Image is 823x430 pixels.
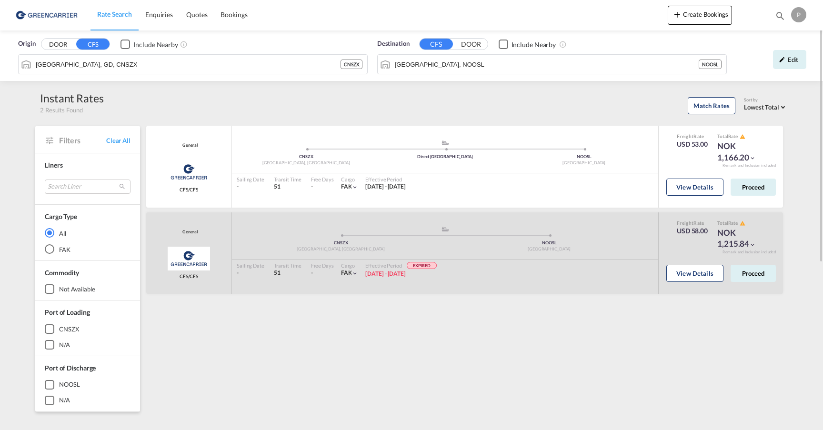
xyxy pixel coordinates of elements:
[395,57,699,71] input: Search by Port
[365,262,437,270] div: Effective Period
[341,60,362,69] div: CNSZX
[59,340,70,349] div: N/A
[666,265,723,282] button: View Details
[668,6,732,25] button: icon-plus 400-fgCreate Bookings
[445,246,654,252] div: [GEOGRAPHIC_DATA]
[168,247,210,270] img: Greencarrier Consolidators
[749,155,756,161] md-icon: icon-chevron-down
[45,340,130,350] md-checkbox: N/A
[744,103,779,111] span: Lowest Total
[59,325,79,333] div: CNSZX
[341,183,352,190] span: FAK
[559,40,567,48] md-icon: Unchecked: Ignores neighbouring ports when fetching rates.Checked : Includes neighbouring ports w...
[365,270,406,278] div: 20 Aug 2025 - 14 Sep 2025
[791,7,806,22] div: P
[666,179,723,196] button: View Details
[40,90,104,106] div: Instant Rates
[365,270,406,277] span: [DATE] - [DATE]
[688,97,735,114] button: Match Rates
[59,396,70,404] div: N/A
[180,273,198,280] span: CFS/CFS
[40,106,83,114] span: 2 Results Found
[341,269,352,276] span: FAK
[499,39,556,49] md-checkbox: Checkbox No Ink
[274,176,301,183] div: Transit Time
[19,55,367,74] md-input-container: Shenzhen, GD, CNSZX
[45,308,90,316] span: Port of Loading
[237,160,376,166] div: [GEOGRAPHIC_DATA], [GEOGRAPHIC_DATA]
[45,396,130,405] md-checkbox: N/A
[376,154,515,160] div: Direct [GEOGRAPHIC_DATA]
[168,160,210,184] img: Greencarrier Consolidators
[731,179,776,196] button: Proceed
[45,364,96,372] span: Port of Discharge
[311,183,313,191] div: -
[407,262,437,270] span: EXPIRED
[351,270,358,277] md-icon: icon-chevron-down
[677,140,708,149] div: USD 53.00
[351,184,358,190] md-icon: icon-chevron-down
[45,324,130,334] md-checkbox: CNSZX
[186,10,207,19] span: Quotes
[45,161,62,169] span: Liners
[677,133,708,140] div: Freight Rate
[440,227,451,231] md-icon: assets/icons/custom/ship-fill.svg
[274,262,301,269] div: Transit Time
[378,55,726,74] md-input-container: Oslo, NOOSL
[36,57,341,71] input: Search by Port
[274,269,301,277] div: 51
[120,39,178,49] md-checkbox: Checkbox No Ink
[514,154,653,160] div: NOOSL
[775,10,785,21] md-icon: icon-magnify
[739,133,745,140] button: icon-alert
[512,40,556,50] div: Include Nearby
[145,10,173,19] span: Enquiries
[59,285,95,293] div: not available
[133,40,178,50] div: Include Nearby
[106,136,130,145] span: Clear All
[180,142,198,149] div: Contract / Rate Agreement / Tariff / Spot Pricing Reference Number: General
[180,40,188,48] md-icon: Unchecked: Ignores neighbouring ports when fetching rates.Checked : Includes neighbouring ports w...
[779,56,785,63] md-icon: icon-pencil
[677,220,708,226] div: Freight Rate
[237,269,264,277] div: -
[740,220,745,226] md-icon: icon-alert
[41,39,75,50] button: DOOR
[740,134,745,140] md-icon: icon-alert
[14,4,79,26] img: e39c37208afe11efa9cb1d7a6ea7d6f5.png
[180,142,198,149] span: General
[715,163,783,168] div: Remark and Inclusion included
[773,50,806,69] div: icon-pencilEdit
[45,228,130,238] md-radio-button: All
[672,9,683,20] md-icon: icon-plus 400-fg
[440,140,451,145] md-icon: assets/icons/custom/ship-fill.svg
[731,265,776,282] button: Proceed
[180,229,198,235] div: Contract / Rate Agreement / Tariff / Spot Pricing Reference Number: General
[514,160,653,166] div: [GEOGRAPHIC_DATA]
[311,176,334,183] div: Free Days
[717,133,765,140] div: Total Rate
[341,176,359,183] div: Cargo
[365,183,406,190] span: [DATE] - [DATE]
[377,39,410,49] span: Destination
[237,183,264,191] div: -
[237,246,445,252] div: [GEOGRAPHIC_DATA], [GEOGRAPHIC_DATA]
[274,183,301,191] div: 51
[237,176,264,183] div: Sailing Date
[717,220,765,227] div: Total Rate
[237,240,445,246] div: CNSZX
[744,101,788,112] md-select: Select: Lowest Total
[365,176,406,183] div: Effective Period
[454,39,488,50] button: DOOR
[45,380,130,390] md-checkbox: NOOSL
[180,186,198,193] span: CFS/CFS
[445,240,654,246] div: NOOSL
[717,140,765,163] div: NOK 1,166.20
[775,10,785,25] div: icon-magnify
[237,154,376,160] div: CNSZX
[221,10,247,19] span: Bookings
[18,39,35,49] span: Origin
[237,262,264,269] div: Sailing Date
[311,269,313,277] div: -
